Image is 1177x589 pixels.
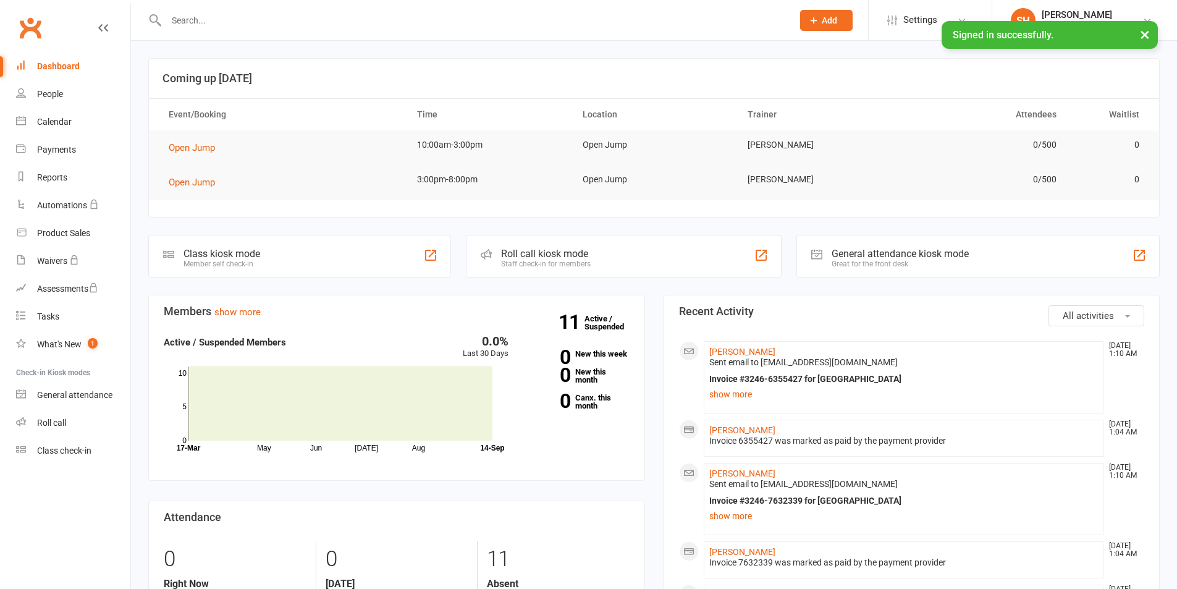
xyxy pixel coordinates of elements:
div: Tasks [37,311,59,321]
h3: Coming up [DATE] [162,72,1145,85]
th: Event/Booking [158,99,406,130]
input: Search... [162,12,784,29]
time: [DATE] 1:04 AM [1103,420,1144,436]
a: What's New1 [16,331,130,358]
a: 0New this week [527,350,630,358]
span: Open Jump [169,142,215,153]
div: Invoice #3246-7632339 for [GEOGRAPHIC_DATA] [709,496,1099,506]
a: [PERSON_NAME] [709,547,775,557]
div: Calendar [37,117,72,127]
span: Sent email to [EMAIL_ADDRESS][DOMAIN_NAME] [709,479,898,489]
span: Open Jump [169,177,215,188]
span: All activities [1063,310,1114,321]
button: Open Jump [169,140,224,155]
strong: 0 [527,348,570,367]
div: Member self check-in [184,260,260,268]
div: Last 30 Days [463,335,508,360]
a: General attendance kiosk mode [16,381,130,409]
td: [PERSON_NAME] [736,130,902,159]
td: 0 [1068,165,1150,194]
div: Waivers [37,256,67,266]
a: Product Sales [16,219,130,247]
a: Reports [16,164,130,192]
a: Assessments [16,275,130,303]
td: 10:00am-3:00pm [406,130,572,159]
a: show more [709,507,1099,525]
div: Invoice #3246-6355427 for [GEOGRAPHIC_DATA] [709,374,1099,384]
a: 11Active / Suspended [584,305,639,340]
th: Trainer [736,99,902,130]
div: Class kiosk mode [184,248,260,260]
div: Dashboard [37,61,80,71]
td: 0/500 [902,165,1068,194]
strong: 0 [527,392,570,410]
a: [PERSON_NAME] [709,425,775,435]
a: People [16,80,130,108]
a: Class kiosk mode [16,437,130,465]
a: show more [214,307,261,318]
div: Invoice 7632339 was marked as paid by the payment provider [709,557,1099,568]
div: 0.0% [463,335,508,347]
a: show more [709,386,1099,403]
a: Clubworx [15,12,46,43]
a: Waivers [16,247,130,275]
time: [DATE] 1:04 AM [1103,542,1144,558]
a: Calendar [16,108,130,136]
th: Attendees [902,99,1068,130]
h3: Members [164,305,630,318]
div: General attendance kiosk mode [832,248,969,260]
div: 0 [326,541,468,578]
th: Location [572,99,737,130]
div: 11 [487,541,629,578]
div: Roll call kiosk mode [501,248,591,260]
div: [PERSON_NAME] [1042,9,1125,20]
span: 1 [88,338,98,349]
div: Class check-in [37,446,91,456]
div: Invoice 6355427 was marked as paid by the payment provider [709,436,1099,446]
div: [GEOGRAPHIC_DATA] [1042,20,1125,32]
td: 0/500 [902,130,1068,159]
th: Waitlist [1068,99,1150,130]
span: Sent email to [EMAIL_ADDRESS][DOMAIN_NAME] [709,357,898,367]
div: Payments [37,145,76,155]
div: 0 [164,541,306,578]
div: Roll call [37,418,66,428]
span: Signed in successfully. [953,29,1053,41]
a: Tasks [16,303,130,331]
button: Add [800,10,853,31]
a: 0Canx. this month [527,394,630,410]
td: [PERSON_NAME] [736,165,902,194]
a: Automations [16,192,130,219]
a: [PERSON_NAME] [709,468,775,478]
span: Settings [903,6,937,34]
td: Open Jump [572,165,737,194]
a: Dashboard [16,53,130,80]
a: Roll call [16,409,130,437]
div: Product Sales [37,228,90,238]
td: Open Jump [572,130,737,159]
td: 3:00pm-8:00pm [406,165,572,194]
div: Staff check-in for members [501,260,591,268]
strong: Active / Suspended Members [164,337,286,348]
a: Payments [16,136,130,164]
div: Great for the front desk [832,260,969,268]
div: Reports [37,172,67,182]
h3: Recent Activity [679,305,1145,318]
div: SH [1011,8,1036,33]
time: [DATE] 1:10 AM [1103,464,1144,480]
time: [DATE] 1:10 AM [1103,342,1144,358]
a: [PERSON_NAME] [709,347,775,357]
span: Add [822,15,837,25]
div: General attendance [37,390,112,400]
strong: 0 [527,366,570,384]
div: Automations [37,200,87,210]
h3: Attendance [164,511,630,523]
button: All activities [1048,305,1144,326]
td: 0 [1068,130,1150,159]
div: Assessments [37,284,98,294]
button: × [1134,21,1156,48]
a: 0New this month [527,368,630,384]
th: Time [406,99,572,130]
button: Open Jump [169,175,224,190]
div: People [37,89,63,99]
